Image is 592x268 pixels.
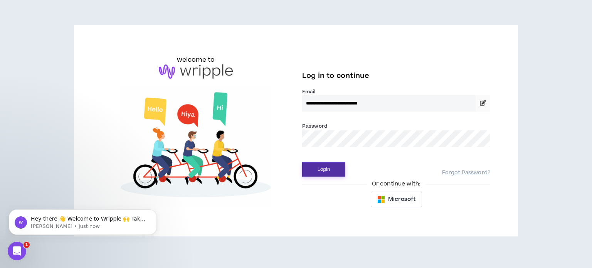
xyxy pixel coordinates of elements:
span: Microsoft [388,195,415,204]
a: Forgot Password? [442,169,490,177]
img: logo-brand.png [159,64,233,79]
h6: welcome to [177,55,215,64]
span: Or continue with: [367,180,426,188]
button: Microsoft [371,192,422,207]
label: Password [302,123,327,130]
span: 1 [24,242,30,248]
iframe: Intercom notifications message [6,193,160,247]
iframe: Intercom live chat [8,242,26,260]
button: Login [302,162,345,177]
img: Welcome to Wripple [102,86,290,206]
span: Log in to continue [302,71,369,81]
label: Email [302,88,490,95]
